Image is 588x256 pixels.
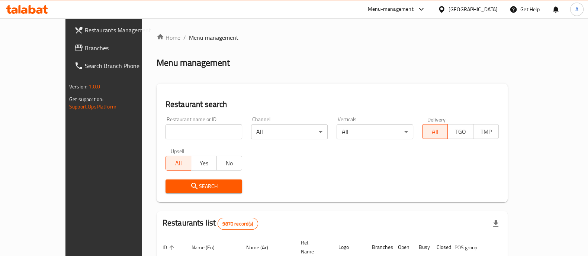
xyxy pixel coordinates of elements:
span: All [425,126,445,137]
div: Menu-management [368,5,414,14]
span: Name (Ar) [246,243,278,252]
button: All [166,156,191,171]
span: TGO [451,126,470,137]
span: ID [163,243,177,252]
span: No [220,158,239,169]
a: Restaurants Management [68,21,164,39]
button: All [422,124,448,139]
span: TMP [476,126,496,137]
a: Support.OpsPlatform [69,102,116,111]
a: Branches [68,39,164,57]
span: 9870 record(s) [218,220,257,227]
span: 1.0.0 [89,82,100,91]
span: Name (En) [192,243,224,252]
button: Yes [191,156,216,171]
button: Search [166,179,242,193]
li: / [183,33,186,42]
label: Upsell [171,148,184,153]
span: Branches [85,43,158,52]
div: All [337,124,413,139]
div: Export file [487,215,505,233]
span: Restaurants Management [85,26,158,35]
span: Yes [194,158,213,169]
span: Search Branch Phone [85,61,158,70]
input: Search for restaurant name or ID.. [166,124,242,139]
h2: Menu management [157,57,230,69]
span: Ref. Name [301,238,324,256]
div: Total records count [218,218,258,230]
button: TGO [447,124,473,139]
button: TMP [473,124,499,139]
div: All [251,124,328,139]
a: Search Branch Phone [68,57,164,75]
span: Version: [69,82,87,91]
span: Search [171,182,236,191]
span: Menu management [189,33,238,42]
h2: Restaurant search [166,99,499,110]
span: Get support on: [69,94,103,104]
a: Home [157,33,180,42]
button: No [216,156,242,171]
span: All [169,158,188,169]
nav: breadcrumb [157,33,508,42]
span: A [575,5,578,13]
div: [GEOGRAPHIC_DATA] [449,5,498,13]
label: Delivery [427,117,446,122]
span: POS group [454,243,487,252]
h2: Restaurants list [163,217,258,230]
